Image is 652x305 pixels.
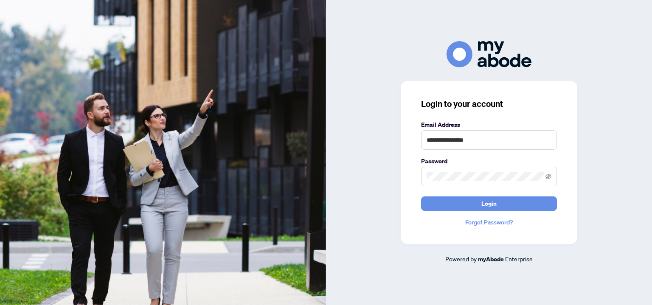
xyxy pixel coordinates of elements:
[445,255,477,263] span: Powered by
[421,157,557,166] label: Password
[421,120,557,129] label: Email Address
[421,218,557,227] a: Forgot Password?
[421,196,557,211] button: Login
[447,41,531,67] img: ma-logo
[545,173,551,179] span: eye-invisible
[481,197,497,210] span: Login
[478,255,504,264] a: myAbode
[421,98,557,110] h3: Login to your account
[505,255,533,263] span: Enterprise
